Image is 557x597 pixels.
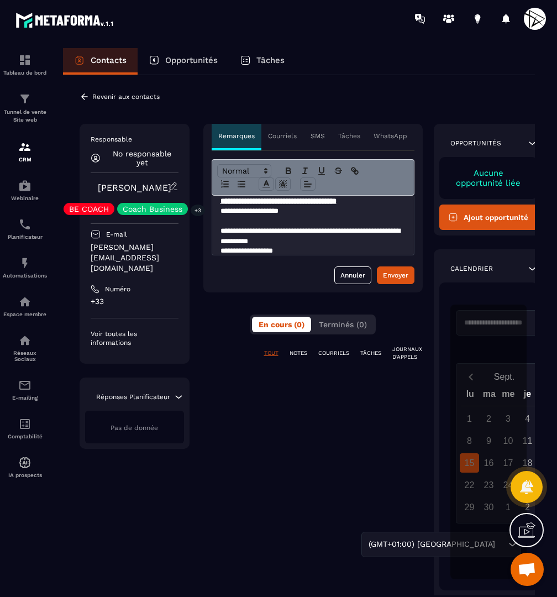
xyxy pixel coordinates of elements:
[256,55,285,65] p: Tâches
[383,270,408,281] div: Envoyer
[439,205,538,230] button: Ajout opportunité
[3,395,47,401] p: E-mailing
[3,433,47,439] p: Comptabilité
[18,334,31,347] img: social-network
[18,379,31,392] img: email
[3,273,47,279] p: Automatisations
[18,417,31,431] img: accountant
[3,195,47,201] p: Webinaire
[18,92,31,106] img: formation
[91,242,178,274] p: [PERSON_NAME][EMAIL_ADDRESS][DOMAIN_NAME]
[3,287,47,326] a: automationsautomationsEspace membre
[511,553,544,586] div: Ouvrir le chat
[518,409,537,428] div: 4
[3,84,47,132] a: formationformationTunnel de vente Site web
[218,132,255,140] p: Remarques
[3,210,47,248] a: schedulerschedulerPlanificateur
[229,48,296,75] a: Tâches
[91,135,178,144] p: Responsable
[290,349,307,357] p: NOTES
[106,230,127,239] p: E-mail
[3,234,47,240] p: Planificateur
[91,329,178,347] p: Voir toutes les informations
[374,132,407,140] p: WhatsApp
[18,218,31,231] img: scheduler
[377,266,414,284] button: Envoyer
[3,472,47,478] p: IA prospects
[18,54,31,67] img: formation
[106,149,178,167] p: No responsable yet
[18,456,31,469] img: automations
[450,139,501,148] p: Opportunités
[450,264,493,273] p: Calendrier
[98,182,171,193] a: [PERSON_NAME]
[91,55,127,65] p: Contacts
[518,386,537,406] div: je
[18,179,31,192] img: automations
[268,132,297,140] p: Courriels
[3,409,47,448] a: accountantaccountantComptabilité
[69,205,109,213] p: BE COACH
[518,431,537,451] div: 11
[92,93,160,101] p: Revenir aux contacts
[191,205,205,216] p: +3
[3,171,47,210] a: automationsautomationsWebinaire
[3,45,47,84] a: formationformationTableau de bord
[18,256,31,270] img: automations
[319,320,367,329] span: Terminés (0)
[334,266,371,284] button: Annuler
[3,370,47,409] a: emailemailE-mailing
[3,108,47,124] p: Tunnel de vente Site web
[105,285,130,294] p: Numéro
[63,48,138,75] a: Contacts
[259,320,304,329] span: En cours (0)
[3,326,47,370] a: social-networksocial-networkRéseaux Sociaux
[312,317,374,332] button: Terminés (0)
[138,48,229,75] a: Opportunités
[3,350,47,362] p: Réseaux Sociaux
[96,392,170,401] p: Réponses Planificateur
[3,70,47,76] p: Tableau de bord
[3,248,47,287] a: automationsautomationsAutomatisations
[91,296,178,307] p: +33
[15,10,115,30] img: logo
[18,140,31,154] img: formation
[360,349,381,357] p: TÂCHES
[338,132,360,140] p: Tâches
[18,295,31,308] img: automations
[318,349,349,357] p: COURRIELS
[3,132,47,171] a: formationformationCRM
[111,424,158,432] span: Pas de donnée
[264,349,278,357] p: TOUT
[311,132,325,140] p: SMS
[392,345,422,361] p: JOURNAUX D'APPELS
[252,317,311,332] button: En cours (0)
[518,453,537,473] div: 18
[366,538,497,551] span: (GMT+01:00) [GEOGRAPHIC_DATA]
[450,168,527,188] p: Aucune opportunité liée
[3,311,47,317] p: Espace membre
[3,156,47,163] p: CRM
[165,55,218,65] p: Opportunités
[361,532,521,557] div: Search for option
[123,205,182,213] p: Coach Business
